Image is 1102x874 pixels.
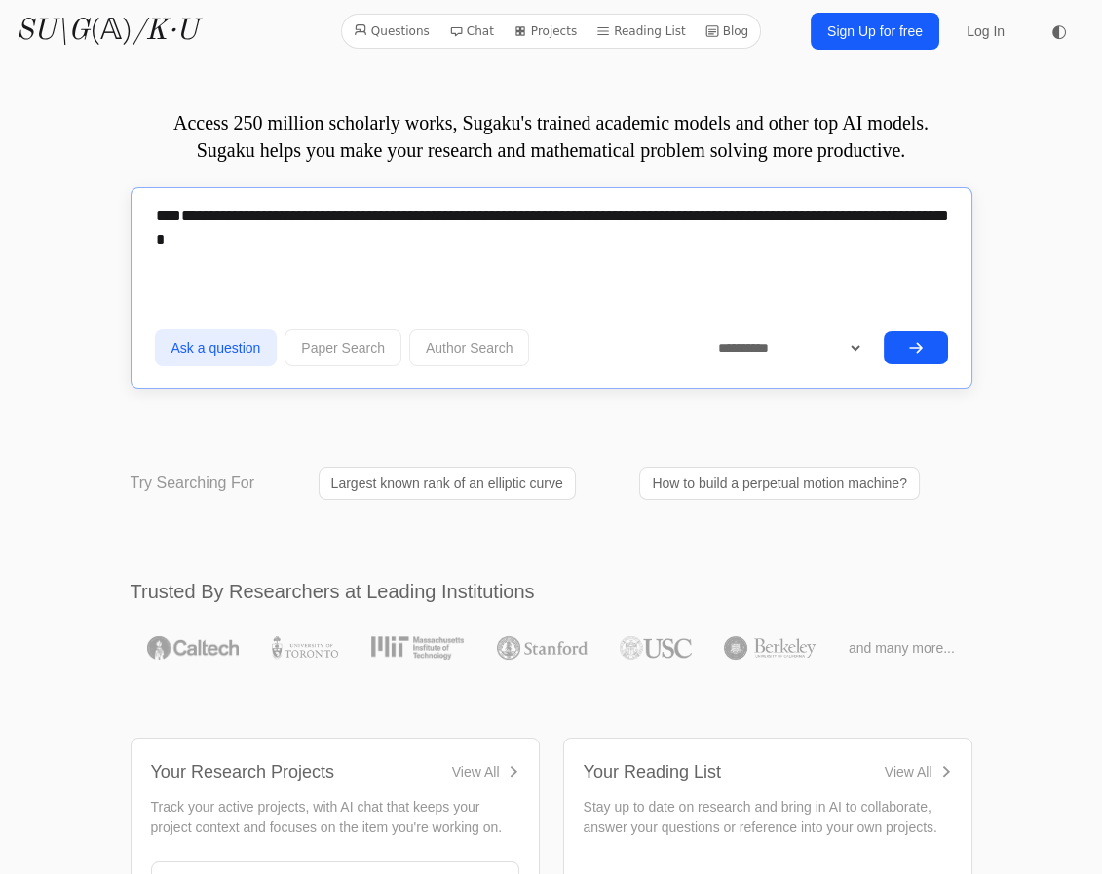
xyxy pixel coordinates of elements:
span: and many more... [849,638,955,658]
a: SU\G(𝔸)/K·U [16,14,198,49]
button: ◐ [1040,12,1079,51]
p: Track your active projects, with AI chat that keeps your project context and focuses on the item ... [151,797,519,838]
a: How to build a perpetual motion machine? [639,467,920,500]
div: Your Reading List [584,758,721,785]
a: Questions [346,19,437,44]
a: Reading List [589,19,694,44]
a: Sign Up for free [811,13,939,50]
span: ◐ [1051,22,1067,40]
a: View All [885,762,952,781]
button: Author Search [409,329,530,366]
a: Blog [698,19,757,44]
img: USC [620,636,691,660]
i: SU\G [16,17,90,46]
img: MIT [371,636,464,660]
a: Log In [955,14,1016,49]
h2: Trusted By Researchers at Leading Institutions [131,578,972,605]
p: Access 250 million scholarly works, Sugaku's trained academic models and other top AI models. Sug... [131,109,972,164]
a: View All [452,762,519,781]
div: Your Research Projects [151,758,334,785]
div: View All [885,762,932,781]
button: Ask a question [155,329,278,366]
img: UC Berkeley [724,636,816,660]
button: Paper Search [285,329,401,366]
a: Largest known rank of an elliptic curve [319,467,576,500]
p: Try Searching For [131,472,254,495]
img: Stanford [497,636,588,660]
img: Caltech [147,636,239,660]
i: /K·U [133,17,198,46]
img: University of Toronto [272,636,338,660]
a: Projects [506,19,585,44]
a: Chat [441,19,502,44]
div: View All [452,762,500,781]
p: Stay up to date on research and bring in AI to collaborate, answer your questions or reference in... [584,797,952,838]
